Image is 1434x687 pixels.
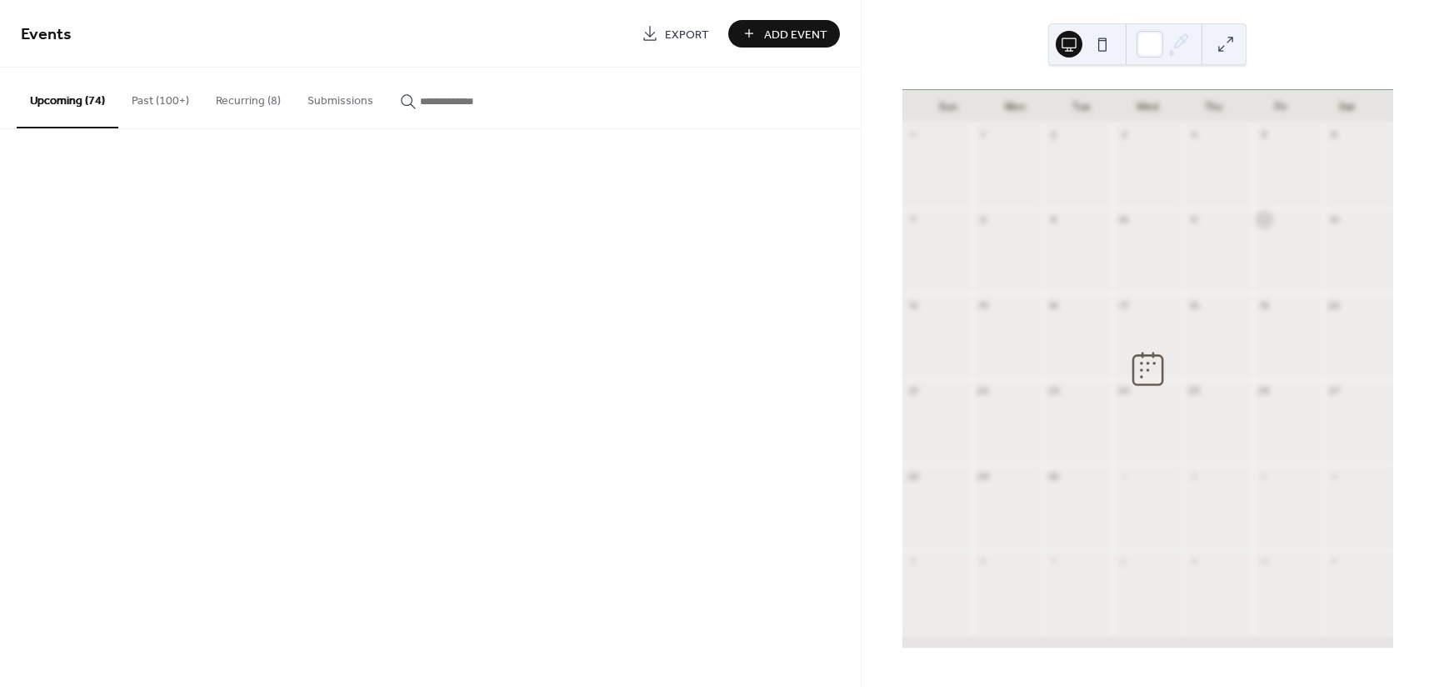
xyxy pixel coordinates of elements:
div: 3 [1258,469,1271,482]
div: 5 [1258,128,1271,141]
div: 22 [977,384,990,397]
div: 7 [907,213,920,226]
div: 19 [1258,298,1271,311]
div: 14 [907,298,920,311]
div: 9 [1047,213,1060,226]
div: Thu [1181,90,1247,123]
div: 8 [1117,554,1130,567]
div: 21 [907,384,920,397]
div: 11 [1187,213,1200,226]
span: Events [21,18,72,51]
div: 6 [1328,128,1341,141]
div: 13 [1328,213,1341,226]
div: Wed [1114,90,1181,123]
button: Recurring (8) [202,68,294,127]
div: Sun [916,90,982,123]
div: 6 [977,554,990,567]
a: Export [629,20,722,48]
div: 1 [1117,469,1130,482]
div: 24 [1117,384,1130,397]
div: 16 [1047,298,1060,311]
div: 17 [1117,298,1130,311]
button: Submissions [294,68,387,127]
div: 25 [1187,384,1200,397]
div: 27 [1328,384,1341,397]
div: 10 [1117,213,1130,226]
span: Export [665,26,709,43]
div: 7 [1047,554,1060,567]
div: 30 [1047,469,1060,482]
button: Past (100+) [118,68,202,127]
div: 23 [1047,384,1060,397]
div: 29 [977,469,990,482]
div: 20 [1328,298,1341,311]
div: 26 [1258,384,1271,397]
button: Add Event [728,20,840,48]
div: 5 [907,554,920,567]
div: Mon [982,90,1048,123]
div: 15 [977,298,990,311]
div: 10 [1258,554,1271,567]
div: 2 [1047,128,1060,141]
div: Tue [1048,90,1115,123]
span: Add Event [764,26,827,43]
div: Fri [1247,90,1314,123]
div: 4 [1187,128,1200,141]
div: 12 [1258,213,1271,226]
div: 2 [1187,469,1200,482]
div: Sat [1313,90,1380,123]
div: 11 [1328,554,1341,567]
div: 3 [1117,128,1130,141]
div: 4 [1328,469,1341,482]
div: 8 [977,213,990,226]
div: 1 [977,128,990,141]
div: 18 [1187,298,1200,311]
button: Upcoming (74) [17,68,118,128]
div: 28 [907,469,920,482]
div: 31 [907,128,920,141]
div: 9 [1187,554,1200,567]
